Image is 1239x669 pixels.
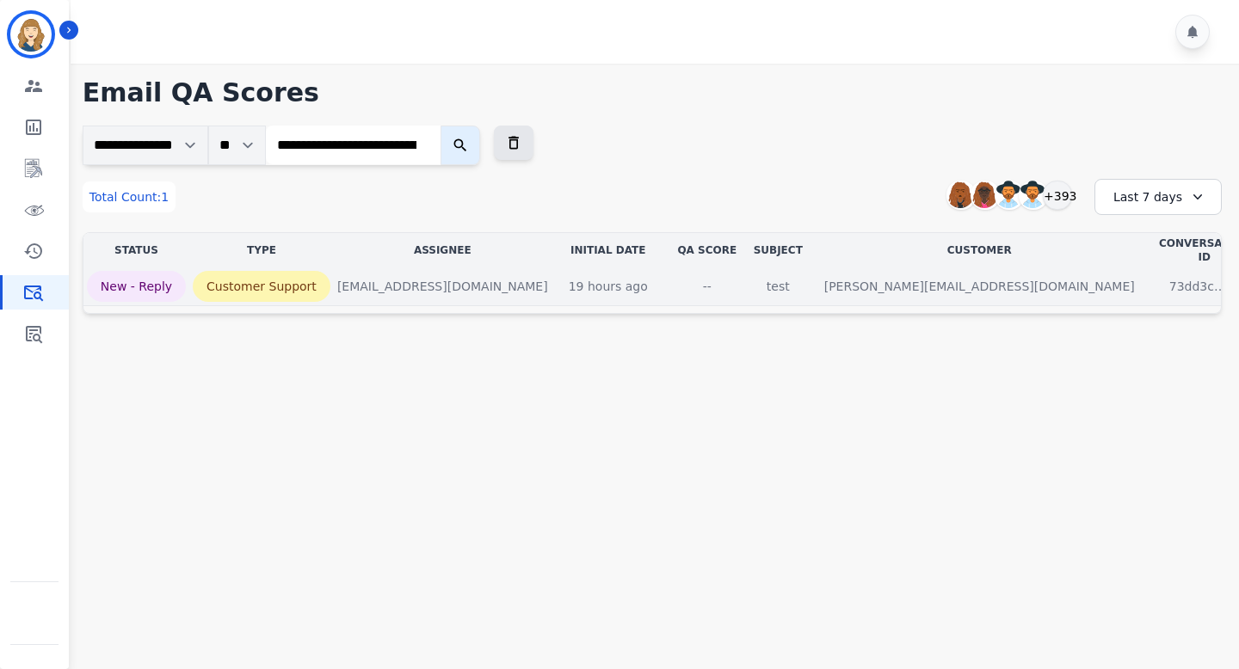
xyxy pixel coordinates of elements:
[555,243,662,257] div: Initial Date
[753,243,804,257] div: Subject
[161,190,169,204] span: 1
[669,243,746,257] div: QA Score
[193,271,330,302] p: Customer Support
[1094,179,1222,215] div: Last 7 days
[811,243,1149,257] div: Customer
[337,243,548,257] div: Assignee
[811,271,1149,302] p: [PERSON_NAME][EMAIL_ADDRESS][DOMAIN_NAME]
[87,271,186,302] p: New - Reply
[83,77,1222,108] h1: Email QA Scores
[87,243,186,257] div: Status
[1043,181,1072,210] div: +393
[753,271,804,302] p: test
[555,271,662,302] p: 19 hours ago
[337,278,548,295] div: [EMAIL_ADDRESS][DOMAIN_NAME]
[83,181,176,212] div: Total Count:
[193,243,330,257] div: Type
[10,14,52,55] img: Bordered avatar
[669,278,746,295] div: --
